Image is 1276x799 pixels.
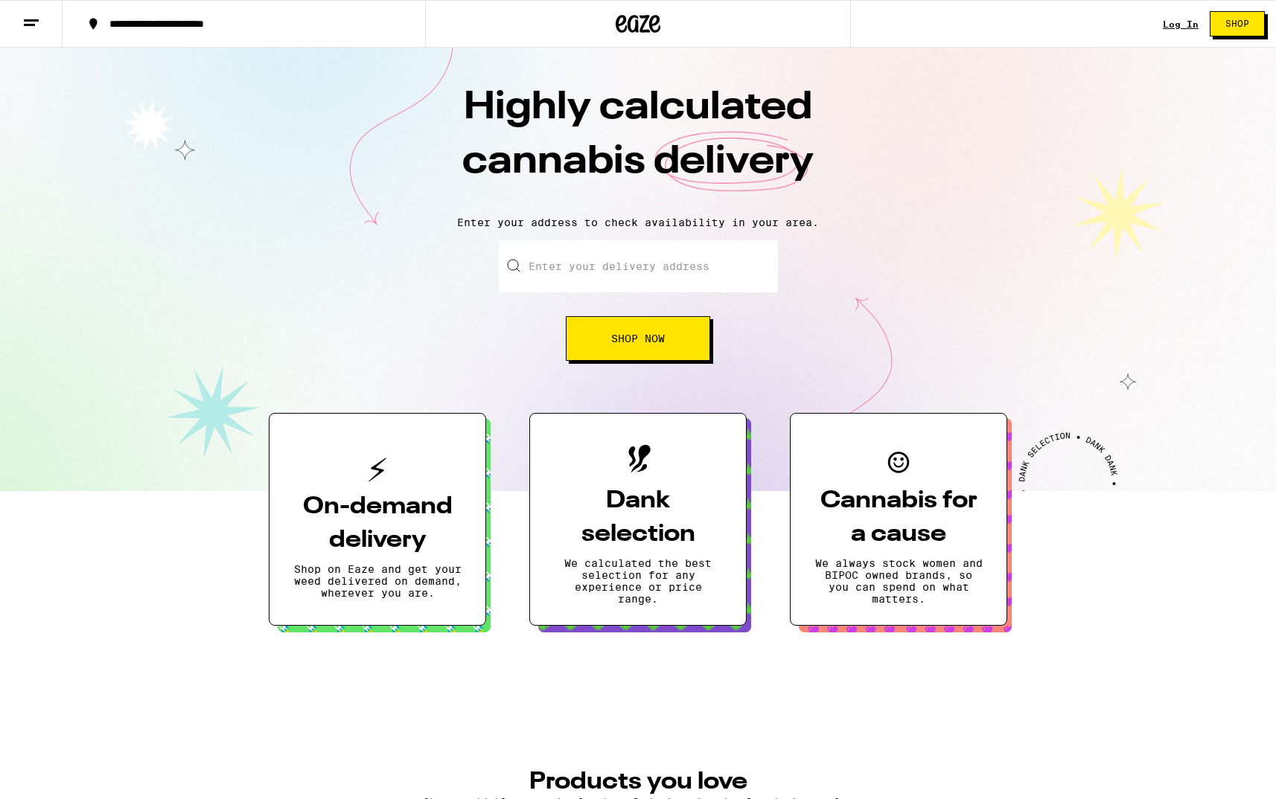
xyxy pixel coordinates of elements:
p: Enter your address to check availability in your area. [15,216,1261,228]
h3: On-demand delivery [293,490,462,557]
p: We calculated the best selection for any experience or price range. [554,557,722,605]
h3: Cannabis for a cause [814,484,983,551]
p: We always stock women and BIPOC owned brands, so you can spend on what matters. [814,557,983,605]
button: On-demand deliveryShop on Eaze and get your weed delivered on demand, wherever you are. [269,413,486,626]
button: Cannabis for a causeWe always stock women and BIPOC owned brands, so you can spend on what matters. [790,413,1007,626]
span: Shop [1225,19,1249,28]
button: Shop Now [566,316,710,361]
h3: PRODUCTS YOU LOVE [284,770,992,794]
h1: Highly calculated cannabis delivery [377,81,899,205]
a: Shop [1199,11,1276,36]
button: Dank selectionWe calculated the best selection for any experience or price range. [529,413,747,626]
span: Shop Now [611,333,665,344]
a: Log In [1163,19,1199,29]
p: Shop on Eaze and get your weed delivered on demand, wherever you are. [293,563,462,599]
input: Enter your delivery address [499,240,778,292]
h3: Dank selection [554,484,722,551]
button: Shop [1210,11,1265,36]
